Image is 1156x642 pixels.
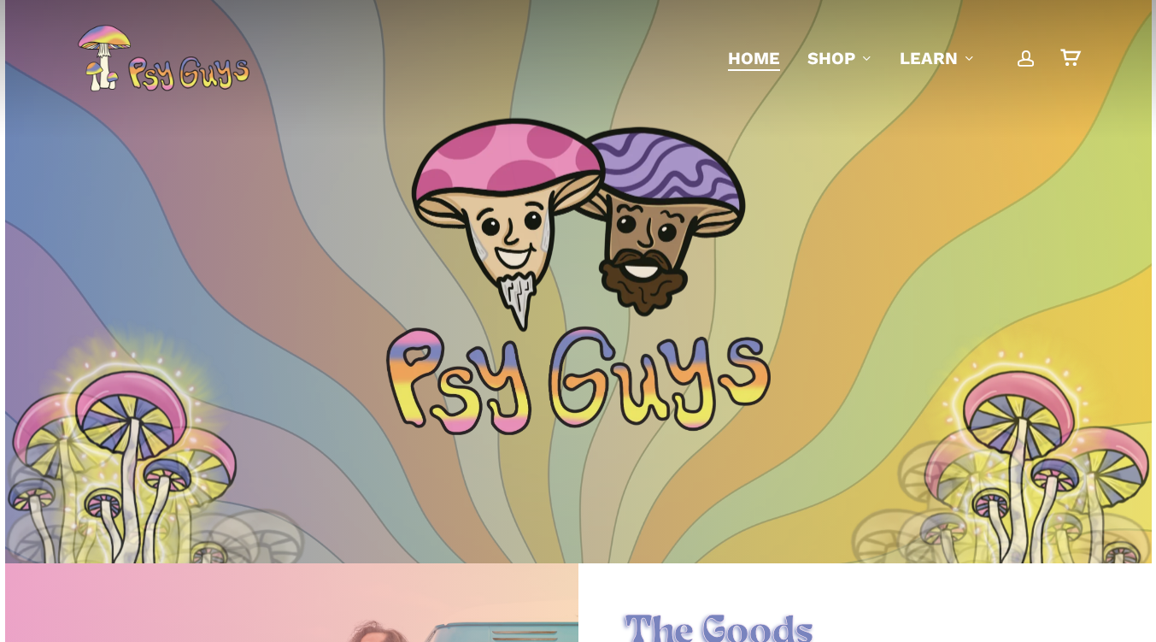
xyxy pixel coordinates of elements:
[895,372,1152,636] img: Illustration of a cluster of tall mushrooms with light caps and dark gills, viewed from below.
[27,317,241,624] img: Colorful psychedelic mushrooms with pink, blue, and yellow patterns on a glowing yellow background.
[77,24,249,92] img: PsyGuys
[807,46,872,70] a: Shop
[728,46,780,70] a: Home
[900,48,958,68] span: Learn
[807,48,855,68] span: Shop
[408,96,749,352] img: PsyGuys Heads Logo
[386,326,771,434] img: Psychedelic PsyGuys Text Logo
[915,317,1129,624] img: Colorful psychedelic mushrooms with pink, blue, and yellow patterns on a glowing yellow background.
[728,48,780,68] span: Home
[900,46,975,70] a: Learn
[5,372,261,636] img: Illustration of a cluster of tall mushrooms with light caps and dark gills, viewed from below.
